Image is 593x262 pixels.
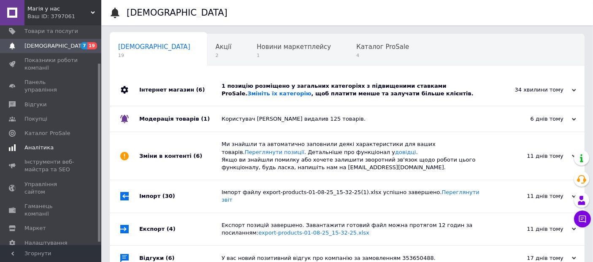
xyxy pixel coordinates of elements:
[216,52,232,59] span: 2
[258,230,369,236] a: export-products-01-08-25_15-32-25.xlsx
[395,149,416,155] a: довідці
[139,132,222,180] div: Зміни в контенті
[24,239,68,247] span: Налаштування
[127,8,227,18] h1: [DEMOGRAPHIC_DATA]
[139,213,222,245] div: Експорт
[222,254,492,262] div: У вас новий позитивний відгук про компанію за замовленням 353650488.
[24,42,87,50] span: [DEMOGRAPHIC_DATA]
[24,115,47,123] span: Покупці
[24,27,78,35] span: Товари та послуги
[201,116,210,122] span: (1)
[81,42,87,49] span: 7
[139,106,222,132] div: Модерація товарів
[222,115,492,123] div: Користувач [PERSON_NAME] видалив 125 товарів.
[24,101,46,108] span: Відгуки
[247,90,311,97] a: Змініть їх категорію
[574,211,591,227] button: Чат з покупцем
[492,192,576,200] div: 11 днів тому
[222,189,492,204] div: Імпорт файлу export-products-01-08-25_15-32-25(1).xlsx успішно завершено.
[87,42,97,49] span: 19
[167,226,176,232] span: (4)
[24,181,78,196] span: Управління сайтом
[356,43,409,51] span: Каталог ProSale
[492,254,576,262] div: 17 днів тому
[193,153,202,159] span: (6)
[216,43,232,51] span: Акції
[24,144,54,151] span: Аналітика
[24,57,78,72] span: Показники роботи компанії
[162,193,175,199] span: (30)
[257,43,331,51] span: Новини маркетплейсу
[222,82,492,97] div: 1 позицію розміщено у загальних категоріях з підвищеними ставками ProSale. , щоб платити менше та...
[24,78,78,94] span: Панель управління
[27,13,101,20] div: Ваш ID: 3797061
[24,158,78,173] span: Інструменти веб-майстра та SEO
[24,224,46,232] span: Маркет
[139,74,222,106] div: Інтернет магазин
[492,86,576,94] div: 34 хвилини тому
[118,43,190,51] span: [DEMOGRAPHIC_DATA]
[118,52,190,59] span: 19
[492,152,576,160] div: 11 днів тому
[196,86,205,93] span: (6)
[222,140,492,171] div: Ми знайшли та автоматично заповнили деякі характеристики для ваших товарів. . Детальніше про функ...
[139,180,222,212] div: Імпорт
[166,255,175,261] span: (6)
[492,225,576,233] div: 11 днів тому
[24,203,78,218] span: Гаманець компанії
[222,221,492,237] div: Експорт позицій завершено. Завантажити готовий файл можна протягом 12 годин за посиланням:
[492,115,576,123] div: 6 днів тому
[24,130,70,137] span: Каталог ProSale
[257,52,331,59] span: 1
[245,149,304,155] a: Переглянути позиції
[356,52,409,59] span: 4
[27,5,91,13] span: Магія у нас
